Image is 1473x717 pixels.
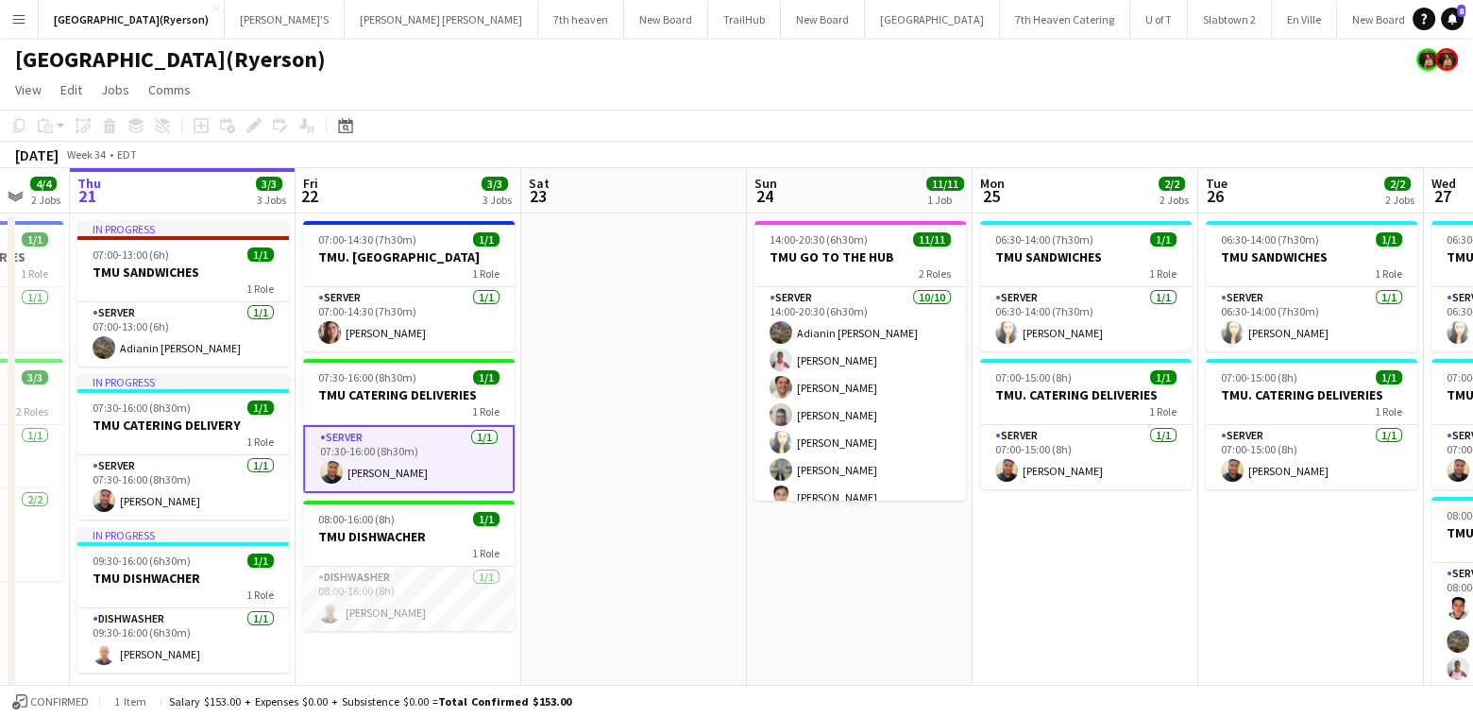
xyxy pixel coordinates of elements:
[1376,370,1402,384] span: 1/1
[77,527,289,673] app-job-card: In progress09:30-16:00 (6h30m)1/1TMU DISHWACHER1 RoleDISHWASHER1/109:30-16:00 (6h30m)[PERSON_NAME]
[482,177,508,191] span: 3/3
[1272,1,1337,38] button: En Ville
[225,1,345,38] button: [PERSON_NAME]'S
[93,248,169,262] span: 07:00-13:00 (6h)
[1149,404,1177,418] span: 1 Role
[117,147,137,162] div: EDT
[472,266,499,281] span: 1 Role
[1159,177,1185,191] span: 2/2
[526,185,550,207] span: 23
[318,370,416,384] span: 07:30-16:00 (8h30m)
[22,232,48,247] span: 1/1
[995,232,1093,247] span: 06:30-14:00 (7h30m)
[754,248,966,265] h3: TMU GO TO THE HUB
[1385,193,1414,207] div: 2 Jobs
[754,287,966,598] app-card-role: SERVER10/1014:00-20:30 (6h30m)Adianin [PERSON_NAME][PERSON_NAME][PERSON_NAME][PERSON_NAME][PERSON...
[303,359,515,493] app-job-card: 07:30-16:00 (8h30m)1/1TMU CATERING DELIVERIES1 RoleSERVER1/107:30-16:00 (8h30m)[PERSON_NAME]
[77,264,289,281] h3: TMU SANDWICHES
[472,546,499,560] span: 1 Role
[980,359,1192,489] app-job-card: 07:00-15:00 (8h)1/1TMU. CATERING DELIVERIES1 RoleSERVER1/107:00-15:00 (8h)[PERSON_NAME]
[438,694,571,708] span: Total Confirmed $153.00
[472,404,499,418] span: 1 Role
[1206,425,1417,489] app-card-role: SERVER1/107:00-15:00 (8h)[PERSON_NAME]
[303,528,515,545] h3: TMU DISHWACHER
[980,287,1192,351] app-card-role: SERVER1/106:30-14:00 (7h30m)[PERSON_NAME]
[770,232,868,247] span: 14:00-20:30 (6h30m)
[257,193,286,207] div: 3 Jobs
[1188,1,1272,38] button: Slabtown 2
[1160,193,1189,207] div: 2 Jobs
[980,221,1192,351] app-job-card: 06:30-14:00 (7h30m)1/1TMU SANDWICHES1 RoleSERVER1/106:30-14:00 (7h30m)[PERSON_NAME]
[977,185,1005,207] span: 25
[247,248,274,262] span: 1/1
[77,608,289,673] app-card-role: DISHWASHER1/109:30-16:00 (6h30m)[PERSON_NAME]
[53,77,90,102] a: Edit
[1206,359,1417,489] app-job-card: 07:00-15:00 (8h)1/1TMU. CATERING DELIVERIES1 RoleSERVER1/107:00-15:00 (8h)[PERSON_NAME]
[752,185,777,207] span: 24
[77,302,289,367] app-card-role: SERVER1/107:00-13:00 (6h)Adianin [PERSON_NAME]
[926,177,964,191] span: 11/11
[1221,232,1319,247] span: 06:30-14:00 (7h30m)
[345,1,538,38] button: [PERSON_NAME] [PERSON_NAME]
[1203,185,1227,207] span: 26
[1206,175,1227,192] span: Tue
[77,455,289,520] app-card-role: SERVER1/107:30-16:00 (8h30m)[PERSON_NAME]
[247,401,274,415] span: 1/1
[1150,232,1177,247] span: 1/1
[1375,404,1402,418] span: 1 Role
[303,386,515,403] h3: TMU CATERING DELIVERIES
[1435,48,1458,71] app-user-avatar: Yani Salas
[708,1,781,38] button: TrailHub
[1130,1,1188,38] button: U of T
[303,425,515,493] app-card-role: SERVER1/107:30-16:00 (8h30m)[PERSON_NAME]
[1206,248,1417,265] h3: TMU SANDWICHES
[303,501,515,631] app-job-card: 08:00-16:00 (8h)1/1TMU DISHWACHER1 RoleDISHWASHER1/108:00-16:00 (8h)[PERSON_NAME]
[980,248,1192,265] h3: TMU SANDWICHES
[529,175,550,192] span: Sat
[77,527,289,542] div: In progress
[1429,185,1456,207] span: 27
[865,1,1000,38] button: [GEOGRAPHIC_DATA]
[256,177,282,191] span: 3/3
[246,282,274,296] span: 1 Role
[473,232,499,247] span: 1/1
[22,370,48,384] span: 3/3
[15,145,59,164] div: [DATE]
[919,266,951,281] span: 2 Roles
[101,81,129,98] span: Jobs
[483,193,512,207] div: 3 Jobs
[303,221,515,351] app-job-card: 07:00-14:30 (7h30m)1/1TMU. [GEOGRAPHIC_DATA]1 RoleSERVER1/107:00-14:30 (7h30m)[PERSON_NAME]
[247,554,274,568] span: 1/1
[15,45,326,74] h1: [GEOGRAPHIC_DATA](Ryerson)
[1431,175,1456,192] span: Wed
[1384,177,1411,191] span: 2/2
[754,221,966,501] app-job-card: 14:00-20:30 (6h30m)11/11TMU GO TO THE HUB2 RolesSERVER10/1014:00-20:30 (6h30m)Adianin [PERSON_NAM...
[30,695,89,708] span: Confirmed
[1150,370,1177,384] span: 1/1
[1416,48,1439,71] app-user-avatar: Yani Salas
[62,147,110,162] span: Week 34
[77,221,289,367] app-job-card: In progress07:00-13:00 (6h)1/1TMU SANDWICHES1 RoleSERVER1/107:00-13:00 (6h)Adianin [PERSON_NAME]
[303,287,515,351] app-card-role: SERVER1/107:00-14:30 (7h30m)[PERSON_NAME]
[303,567,515,631] app-card-role: DISHWASHER1/108:00-16:00 (8h)[PERSON_NAME]
[77,374,289,520] app-job-card: In progress07:30-16:00 (8h30m)1/1TMU CATERING DELIVERY1 RoleSERVER1/107:30-16:00 (8h30m)[PERSON_N...
[148,81,191,98] span: Comms
[781,1,865,38] button: New Board
[75,185,101,207] span: 21
[1149,266,1177,281] span: 1 Role
[1441,8,1464,30] a: 8
[980,386,1192,403] h3: TMU. CATERING DELIVERIES
[16,404,48,418] span: 2 Roles
[980,175,1005,192] span: Mon
[8,77,49,102] a: View
[141,77,198,102] a: Comms
[1000,1,1130,38] button: 7th Heaven Catering
[473,512,499,526] span: 1/1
